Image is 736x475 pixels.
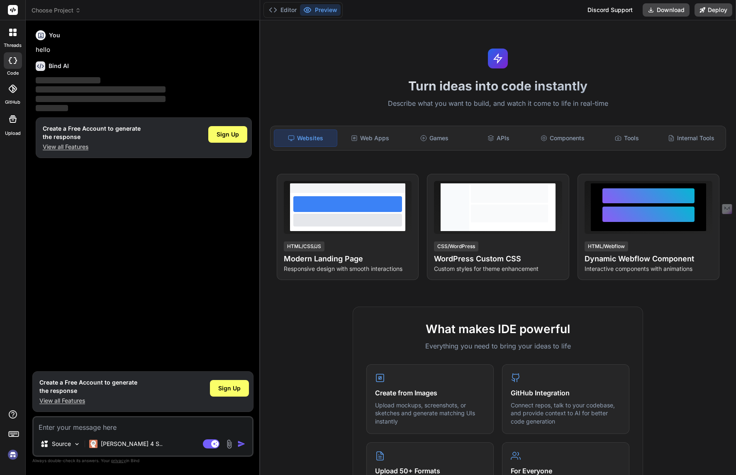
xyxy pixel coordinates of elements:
[284,265,412,273] p: Responsive design with smooth interactions
[49,31,60,39] h6: You
[339,129,402,147] div: Web Apps
[434,241,478,251] div: CSS/WordPress
[36,96,166,102] span: ‌
[403,129,465,147] div: Games
[531,129,594,147] div: Components
[695,3,732,17] button: Deploy
[265,78,731,93] h1: Turn ideas into code instantly
[5,99,20,106] label: GitHub
[511,401,621,426] p: Connect repos, talk to your codebase, and provide context to AI for better code generation
[366,341,629,351] p: Everything you need to bring your ideas to life
[4,42,22,49] label: threads
[5,130,21,137] label: Upload
[511,388,621,398] h4: GitHub Integration
[660,129,722,147] div: Internal Tools
[89,440,97,448] img: Claude 4 Sonnet
[92,49,140,54] div: Keywords by Traffic
[434,253,562,265] h4: WordPress Custom CSS
[73,441,80,448] img: Pick Models
[585,253,712,265] h4: Dynamic Webflow Component
[13,22,20,28] img: website_grey.svg
[52,440,71,448] p: Source
[585,265,712,273] p: Interactive components with animations
[43,143,141,151] p: View all Features
[22,22,91,28] div: Domain: [DOMAIN_NAME]
[375,401,485,426] p: Upload mockups, screenshots, or sketches and generate matching UIs instantly
[36,105,68,111] span: ‌
[6,448,20,462] img: signin
[32,6,81,15] span: Choose Project
[36,77,100,83] span: ‌
[36,45,252,55] p: hello
[23,13,41,20] div: v 4.0.25
[32,49,74,54] div: Domain Overview
[32,457,253,465] p: Always double-check its answers. Your in Bind
[83,48,89,55] img: tab_keywords_by_traffic_grey.svg
[274,129,337,147] div: Websites
[22,48,29,55] img: tab_domain_overview_orange.svg
[101,440,163,448] p: [PERSON_NAME] 4 S..
[300,4,341,16] button: Preview
[284,241,324,251] div: HTML/CSS/JS
[237,440,246,448] img: icon
[218,384,241,392] span: Sign Up
[36,86,166,93] span: ‌
[39,397,137,405] p: View all Features
[596,129,658,147] div: Tools
[434,265,562,273] p: Custom styles for theme enhancement
[582,3,638,17] div: Discord Support
[284,253,412,265] h4: Modern Landing Page
[585,241,628,251] div: HTML/Webflow
[7,70,19,77] label: code
[467,129,530,147] div: APIs
[375,388,485,398] h4: Create from Images
[43,124,141,141] h1: Create a Free Account to generate the response
[265,98,731,109] p: Describe what you want to build, and watch it come to life in real-time
[266,4,300,16] button: Editor
[39,378,137,395] h1: Create a Free Account to generate the response
[643,3,690,17] button: Download
[366,320,629,338] h2: What makes IDE powerful
[13,13,20,20] img: logo_orange.svg
[217,130,239,139] span: Sign Up
[224,439,234,449] img: attachment
[49,62,69,70] h6: Bind AI
[111,458,126,463] span: privacy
